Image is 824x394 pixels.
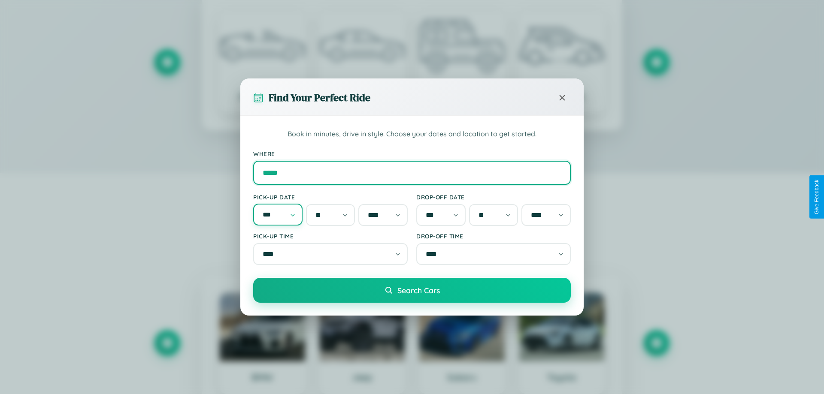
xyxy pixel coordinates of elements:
p: Book in minutes, drive in style. Choose your dates and location to get started. [253,129,571,140]
label: Drop-off Time [416,232,571,240]
label: Pick-up Time [253,232,408,240]
label: Drop-off Date [416,193,571,201]
span: Search Cars [397,286,440,295]
label: Pick-up Date [253,193,408,201]
h3: Find Your Perfect Ride [269,90,370,105]
button: Search Cars [253,278,571,303]
label: Where [253,150,571,157]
